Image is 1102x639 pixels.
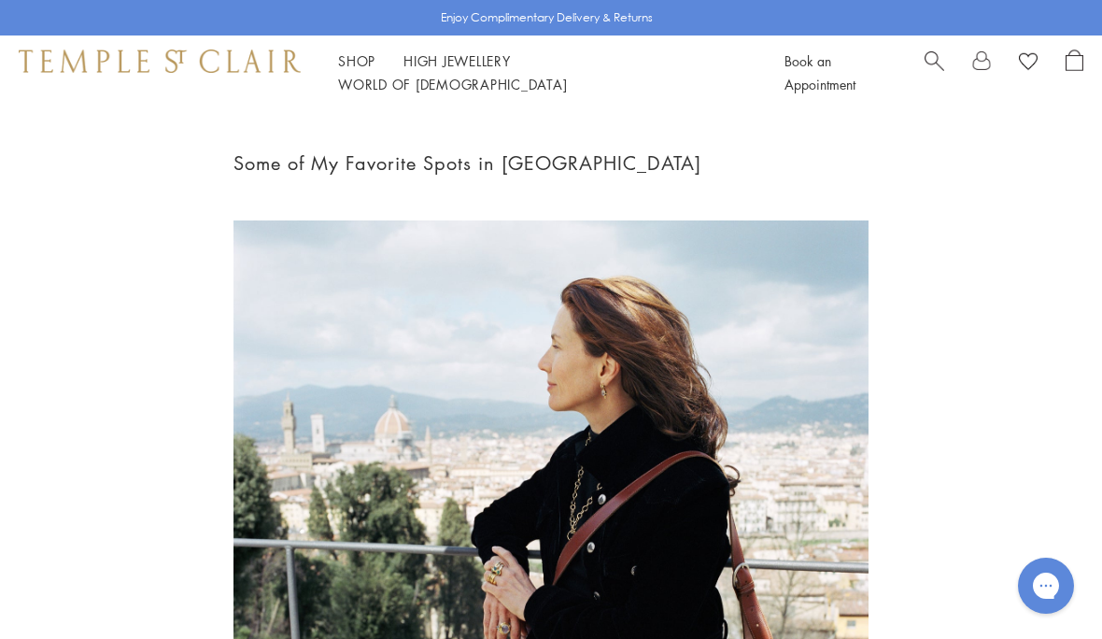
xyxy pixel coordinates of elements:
[1066,50,1083,96] a: Open Shopping Bag
[403,51,511,70] a: High JewelleryHigh Jewellery
[338,50,742,96] nav: Main navigation
[441,8,653,27] p: Enjoy Complimentary Delivery & Returns
[1019,50,1038,78] a: View Wishlist
[19,50,301,72] img: Temple St. Clair
[784,51,855,93] a: Book an Appointment
[925,50,944,96] a: Search
[1009,551,1083,620] iframe: Gorgias live chat messenger
[233,148,869,178] h1: Some of My Favorite Spots in [GEOGRAPHIC_DATA]
[338,51,375,70] a: ShopShop
[338,75,567,93] a: World of [DEMOGRAPHIC_DATA]World of [DEMOGRAPHIC_DATA]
